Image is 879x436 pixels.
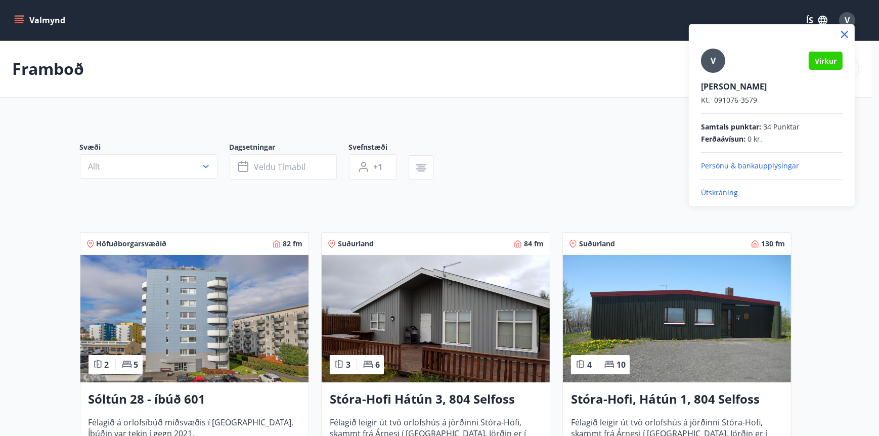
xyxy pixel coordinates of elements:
[701,188,843,198] p: Útskráning
[701,122,761,132] span: Samtals punktar :
[701,95,843,105] p: 091076-3579
[701,81,843,92] p: [PERSON_NAME]
[711,55,716,66] span: V
[815,56,837,66] span: Virkur
[748,134,762,144] span: 0 kr.
[763,122,800,132] span: 34 Punktar
[701,95,710,105] span: Kt.
[701,134,745,144] span: Ferðaávísun :
[701,161,843,171] p: Persónu & bankaupplýsingar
